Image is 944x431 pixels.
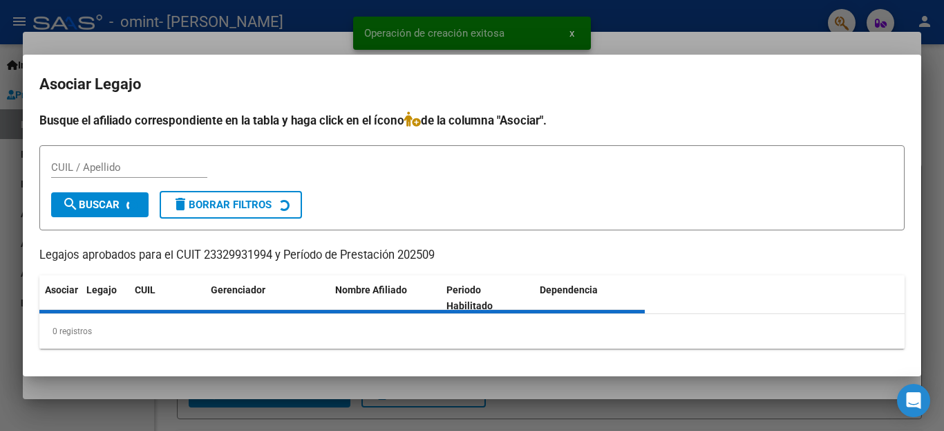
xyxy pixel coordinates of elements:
[39,111,905,129] h4: Busque el afiliado correspondiente en la tabla y haga click en el ícono de la columna "Asociar".
[205,275,330,321] datatable-header-cell: Gerenciador
[335,284,407,295] span: Nombre Afiliado
[446,284,493,311] span: Periodo Habilitado
[45,284,78,295] span: Asociar
[81,275,129,321] datatable-header-cell: Legajo
[51,192,149,217] button: Buscar
[897,384,930,417] div: Open Intercom Messenger
[39,314,905,349] div: 0 registros
[330,275,441,321] datatable-header-cell: Nombre Afiliado
[39,275,81,321] datatable-header-cell: Asociar
[172,196,189,212] mat-icon: delete
[39,71,905,98] h2: Asociar Legajo
[62,199,120,211] span: Buscar
[39,247,905,264] p: Legajos aprobados para el CUIT 23329931994 y Período de Prestación 202509
[86,284,117,295] span: Legajo
[441,275,534,321] datatable-header-cell: Periodo Habilitado
[135,284,155,295] span: CUIL
[540,284,598,295] span: Dependencia
[129,275,205,321] datatable-header-cell: CUIL
[534,275,645,321] datatable-header-cell: Dependencia
[160,191,302,219] button: Borrar Filtros
[211,284,265,295] span: Gerenciador
[62,196,79,212] mat-icon: search
[172,199,272,211] span: Borrar Filtros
